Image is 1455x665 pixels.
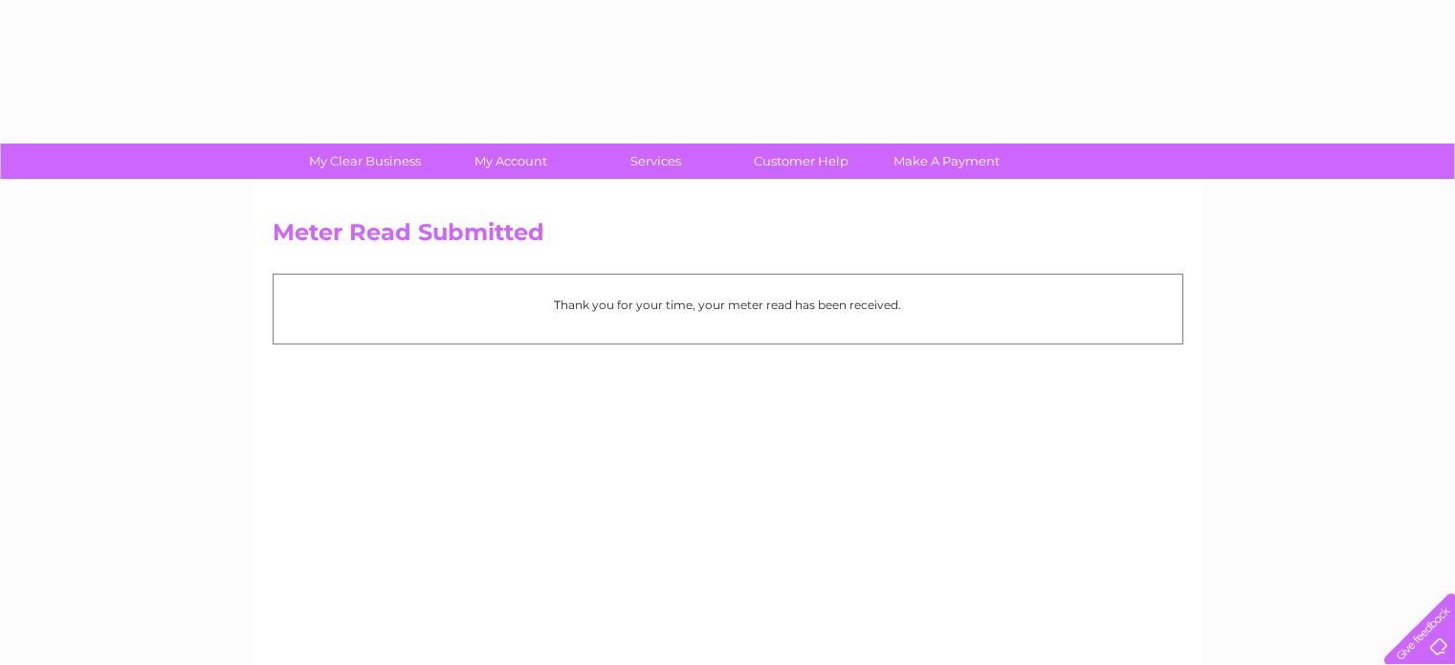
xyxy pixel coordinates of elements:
[431,144,589,179] a: My Account
[868,144,1025,179] a: Make A Payment
[283,296,1173,314] p: Thank you for your time, your meter read has been received.
[722,144,880,179] a: Customer Help
[273,219,1183,255] h2: Meter Read Submitted
[577,144,735,179] a: Services
[286,144,444,179] a: My Clear Business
